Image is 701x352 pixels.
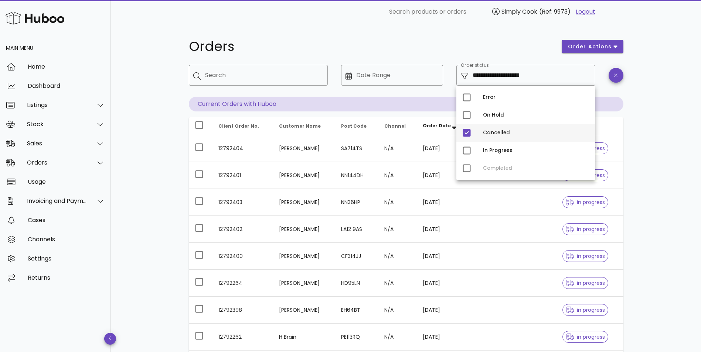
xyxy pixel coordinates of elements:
td: SA714TS [335,135,378,162]
td: [DATE] [417,162,471,189]
td: HD95LN [335,270,378,297]
th: Client Order No. [212,117,273,135]
td: N/A [378,297,417,324]
td: 12792264 [212,270,273,297]
div: Invoicing and Payments [27,197,87,204]
span: Customer Name [279,123,321,129]
span: in progress [566,280,605,286]
td: [DATE] [417,270,471,297]
td: [PERSON_NAME] [273,189,335,216]
div: Home [28,63,105,70]
td: N/A [378,162,417,189]
div: Settings [28,255,105,262]
td: [PERSON_NAME] [273,216,335,243]
div: Listings [27,101,87,108]
td: 12792402 [212,216,273,243]
span: in progress [566,307,605,313]
td: PE113RQ [335,324,378,351]
td: EH64BT [335,297,378,324]
td: [PERSON_NAME] [273,243,335,270]
label: Order status [461,63,489,68]
th: Customer Name [273,117,335,135]
td: 12792403 [212,189,273,216]
td: [PERSON_NAME] [273,162,335,189]
td: NN144DH [335,162,378,189]
span: Client Order No. [218,123,259,129]
span: in progress [566,200,605,205]
td: [PERSON_NAME] [273,135,335,162]
img: Huboo Logo [5,10,64,26]
td: [DATE] [417,135,471,162]
div: Orders [27,159,87,166]
div: Cases [28,217,105,224]
td: N/A [378,189,417,216]
div: Dashboard [28,82,105,89]
span: Order Date [423,122,451,129]
span: Post Code [341,123,367,129]
td: N/A [378,324,417,351]
td: [PERSON_NAME] [273,297,335,324]
div: Sales [27,140,87,147]
td: CF314JJ [335,243,378,270]
th: Order Date: Sorted descending. Activate to remove sorting. [417,117,471,135]
div: Channels [28,236,105,243]
td: [PERSON_NAME] [273,270,335,297]
div: Cancelled [483,130,589,136]
p: Current Orders with Huboo [189,97,623,111]
td: 12792398 [212,297,273,324]
div: In Progress [483,148,589,153]
span: in progress [566,334,605,339]
td: 12792400 [212,243,273,270]
td: [DATE] [417,216,471,243]
td: LA12 9AS [335,216,378,243]
td: 12792404 [212,135,273,162]
div: Error [483,94,589,100]
td: N/A [378,270,417,297]
a: Logout [576,7,595,16]
span: Simply Cook [501,7,537,16]
th: Channel [378,117,417,135]
td: N/A [378,216,417,243]
td: N/A [378,243,417,270]
td: NN36HP [335,189,378,216]
td: [DATE] [417,324,471,351]
td: N/A [378,135,417,162]
td: [DATE] [417,243,471,270]
div: Stock [27,121,87,128]
button: order actions [562,40,623,53]
span: (Ref: 9973) [539,7,571,16]
div: Returns [28,274,105,281]
h1: Orders [189,40,553,53]
div: On Hold [483,112,589,118]
td: H Brain [273,324,335,351]
td: [DATE] [417,189,471,216]
div: Usage [28,178,105,185]
span: in progress [566,253,605,259]
span: in progress [566,227,605,232]
td: 12792401 [212,162,273,189]
th: Post Code [335,117,378,135]
td: [DATE] [417,297,471,324]
td: 12792262 [212,324,273,351]
span: Channel [384,123,406,129]
span: order actions [568,43,612,51]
